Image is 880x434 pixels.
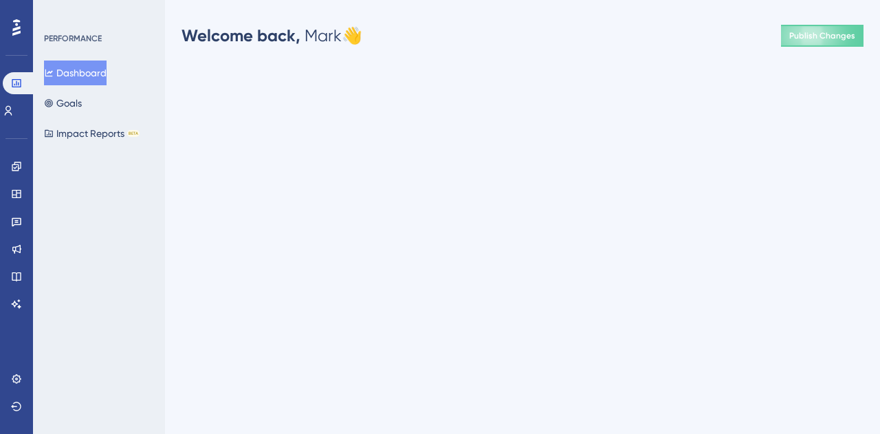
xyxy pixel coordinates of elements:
[44,121,140,146] button: Impact ReportsBETA
[781,25,863,47] button: Publish Changes
[789,30,855,41] span: Publish Changes
[127,130,140,137] div: BETA
[44,61,107,85] button: Dashboard
[44,33,102,44] div: PERFORMANCE
[181,25,300,45] span: Welcome back,
[181,25,362,47] div: Mark 👋
[44,91,82,116] button: Goals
